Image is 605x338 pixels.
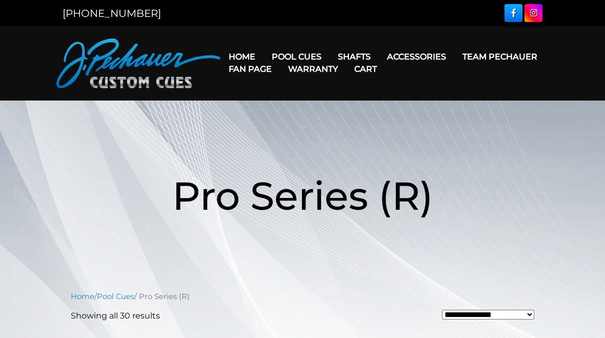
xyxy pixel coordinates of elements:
[379,44,454,70] a: Accessories
[56,38,220,88] img: Pechauer Custom Cues
[97,292,134,301] a: Pool Cues
[280,56,346,82] a: Warranty
[172,172,433,220] span: Pro Series (R)
[330,44,379,70] a: Shafts
[71,292,94,301] a: Home
[220,56,280,82] a: Fan Page
[264,44,330,70] a: Pool Cues
[63,7,161,19] a: [PHONE_NUMBER]
[71,310,160,322] p: Showing all 30 results
[442,310,534,320] select: Shop order
[71,291,534,302] nav: Breadcrumb
[346,56,385,82] a: Cart
[220,44,264,70] a: Home
[454,44,546,70] a: Team Pechauer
